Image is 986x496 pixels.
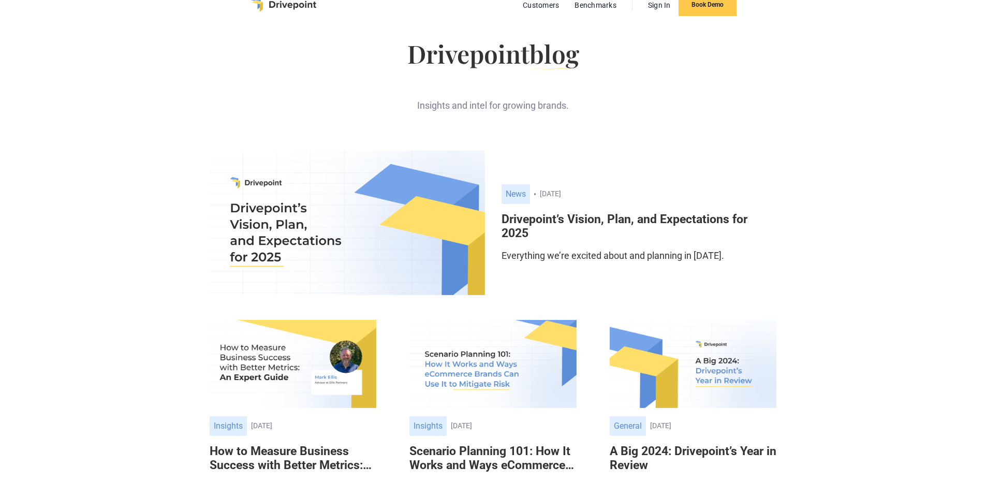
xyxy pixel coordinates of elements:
img: A Big 2024: Drivepoint’s Year in Review [610,320,776,407]
div: General [610,416,646,436]
h1: Drivepoint [210,41,776,66]
div: News [502,184,530,204]
div: Insights [409,416,447,436]
div: [DATE] [251,421,376,430]
div: [DATE] [650,421,776,430]
img: Scenario Planning 101: How It Works and Ways eCommerce Brands Can Use It to Mitigate Risk [409,320,576,407]
a: Insights[DATE]How to Measure Business Success with Better Metrics: An Expert Guide [210,320,376,488]
p: Everything we’re excited about and planning in [DATE]. [502,249,777,262]
a: News[DATE]Drivepoint’s Vision, Plan, and Expectations for 2025Everything we’re excited about and ... [502,184,777,262]
a: Insights[DATE]Scenario Planning 101: How It Works and Ways eCommerce Brands Can Use It to Mitigat... [409,320,576,488]
h6: Scenario Planning 101: How It Works and Ways eCommerce Brands Can Use It to Mitigate Risk [409,444,576,473]
div: [DATE] [451,421,576,430]
div: Insights and intel for growing brands. [210,82,776,112]
div: [DATE] [540,189,776,198]
a: General[DATE]A Big 2024: Drivepoint’s Year in Review [610,320,776,488]
img: How to Measure Business Success with Better Metrics: An Expert Guide [210,320,376,407]
h6: How to Measure Business Success with Better Metrics: An Expert Guide [210,444,376,473]
h6: A Big 2024: Drivepoint’s Year in Review [610,444,776,473]
div: Insights [210,416,247,436]
h6: Drivepoint’s Vision, Plan, and Expectations for 2025 [502,212,777,241]
span: blog [529,37,579,70]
